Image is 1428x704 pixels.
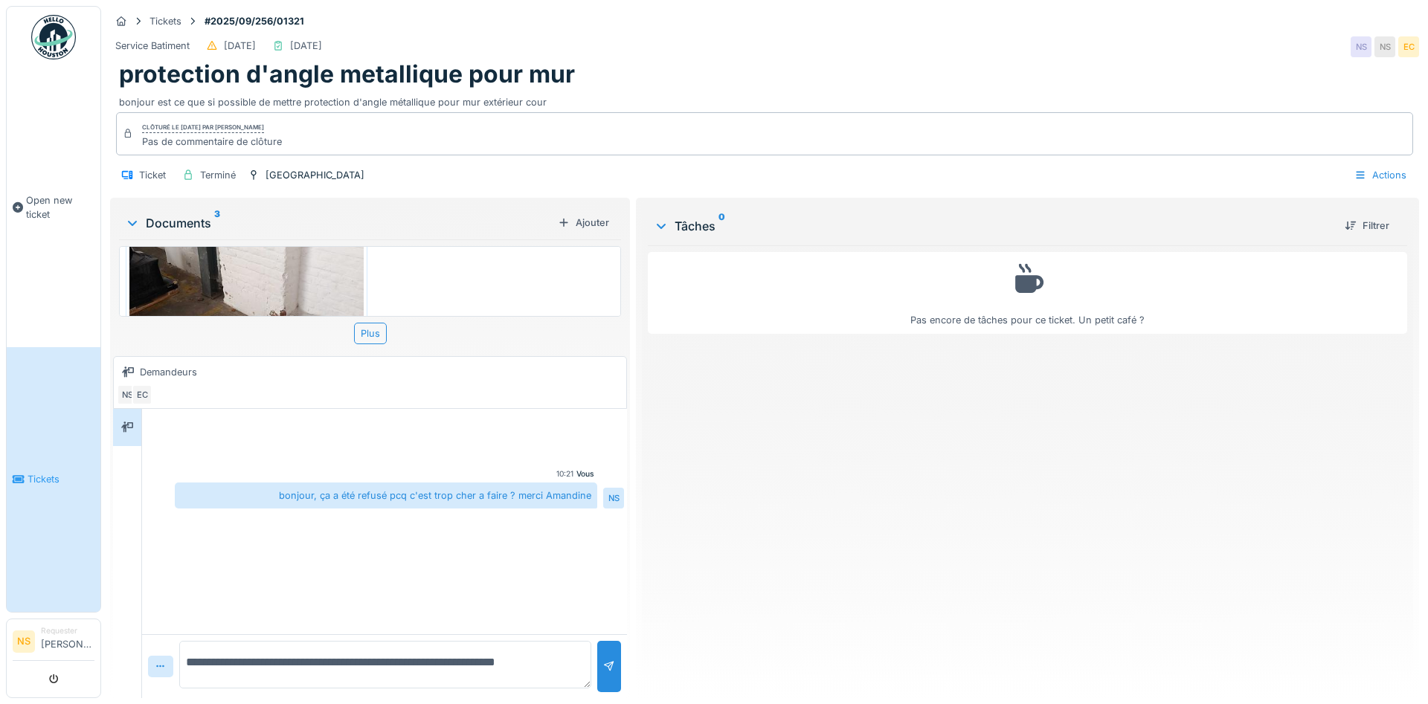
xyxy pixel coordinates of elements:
[125,214,552,232] div: Documents
[7,68,100,347] a: Open new ticket
[1348,164,1413,186] div: Actions
[654,217,1333,235] div: Tâches
[129,124,364,436] img: 0i1qmntfaxqudcaywm667r6f6gst
[26,193,94,222] span: Open new ticket
[41,625,94,657] li: [PERSON_NAME]
[119,89,1410,109] div: bonjour est ce que si possible de mettre protection d'angle métallique pour mur extérieur cour
[13,625,94,661] a: NS Requester[PERSON_NAME]
[132,384,152,405] div: EC
[41,625,94,636] div: Requester
[354,323,387,344] div: Plus
[718,217,725,235] sup: 0
[31,15,76,59] img: Badge_color-CXgf-gQk.svg
[28,472,94,486] span: Tickets
[552,213,615,233] div: Ajouter
[576,468,594,479] div: Vous
[603,488,624,508] div: NS
[140,365,197,379] div: Demandeurs
[7,347,100,613] a: Tickets
[119,60,575,88] h1: protection d'angle metallique pour mur
[13,630,35,653] li: NS
[266,168,364,182] div: [GEOGRAPHIC_DATA]
[149,14,181,28] div: Tickets
[199,14,310,28] strong: #2025/09/256/01321
[657,259,1398,328] div: Pas encore de tâches pour ce ticket. Un petit café ?
[1398,36,1419,57] div: EC
[224,39,256,53] div: [DATE]
[1339,216,1395,236] div: Filtrer
[556,468,573,479] div: 10:21
[142,135,282,149] div: Pas de commentaire de clôture
[142,123,264,133] div: Clôturé le [DATE] par [PERSON_NAME]
[175,482,597,508] div: bonjour, ça a été refusé pcq c'est trop cher a faire ? merci Amandine
[139,168,166,182] div: Ticket
[115,39,190,53] div: Service Batiment
[1374,36,1395,57] div: NS
[290,39,322,53] div: [DATE]
[214,214,220,232] sup: 3
[117,384,138,405] div: NS
[200,168,236,182] div: Terminé
[1351,36,1371,57] div: NS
